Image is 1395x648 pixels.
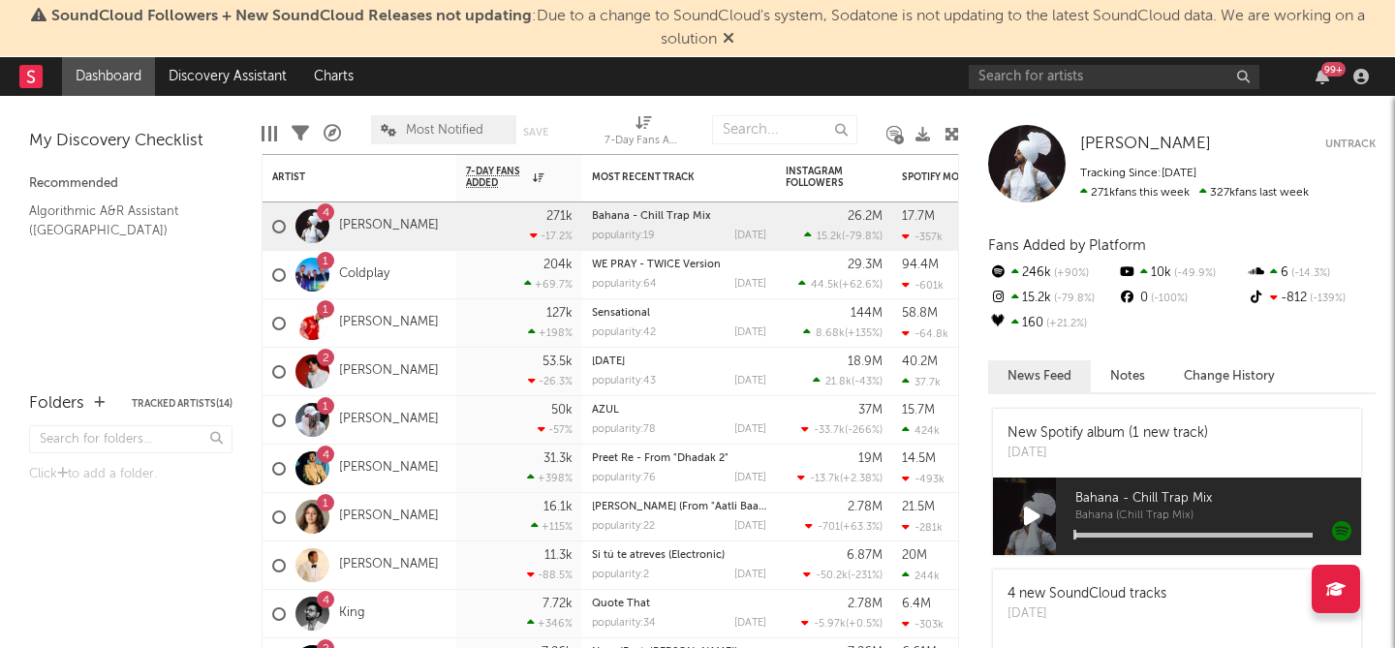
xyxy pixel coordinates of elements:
div: [DATE] [734,618,766,629]
a: [PERSON_NAME] [339,509,439,525]
div: popularity: 34 [592,618,656,629]
span: [PERSON_NAME] [1080,136,1211,152]
input: Search for folders... [29,425,232,453]
div: 244k [902,570,940,582]
div: 7-Day Fans Added (7-Day Fans Added) [604,106,682,162]
div: -812 [1247,286,1376,311]
div: 18.9M [848,355,883,368]
div: -493k [902,473,945,485]
span: -79.8 % [845,231,880,242]
div: popularity: 43 [592,376,656,386]
div: 31.3k [543,452,573,465]
div: Bahana - Chill Trap Mix [592,211,766,222]
div: ( ) [798,278,883,291]
span: 7-Day Fans Added [466,166,528,189]
div: 4 new SoundCloud tracks [1007,584,1166,604]
div: ( ) [803,569,883,581]
span: 44.5k [811,280,839,291]
div: popularity: 76 [592,473,656,483]
span: 271k fans this week [1080,187,1190,199]
div: 11.3k [544,549,573,562]
div: Artist [272,171,418,183]
div: 19M [858,452,883,465]
a: AZUL [592,405,619,416]
div: 10k [1117,261,1246,286]
div: popularity: 22 [592,521,655,532]
span: -231 % [851,571,880,581]
span: -5.97k [814,619,846,630]
span: 21.8k [825,377,852,387]
div: 271k [546,210,573,223]
div: Edit Columns [262,106,277,162]
div: 160 [988,311,1117,336]
div: +198 % [528,326,573,339]
a: [PERSON_NAME] (From "Aatli Baatmi Futlii") (Original Motion Picture Soundtrack) [592,502,999,512]
a: [PERSON_NAME] [339,460,439,477]
div: Preet Re - From "Dhadak 2" [592,453,766,464]
div: ( ) [805,520,883,533]
div: popularity: 64 [592,279,657,290]
div: -281k [902,521,943,534]
div: Quote That [592,599,766,609]
div: -26.3 % [528,375,573,387]
span: Most Notified [406,124,483,137]
div: [DATE] [734,521,766,532]
div: 6.4M [902,598,931,610]
div: AZUL [592,405,766,416]
button: Tracked Artists(14) [132,399,232,409]
span: 8.68k [816,328,845,339]
div: ( ) [804,230,883,242]
div: 2.78M [848,501,883,513]
a: [PERSON_NAME] [1080,135,1211,154]
div: ( ) [801,423,883,436]
div: +115 % [531,520,573,533]
a: [PERSON_NAME] [339,363,439,380]
div: -88.5 % [527,569,573,581]
button: Notes [1091,360,1164,392]
span: -139 % [1307,293,1346,304]
div: popularity: 19 [592,231,655,241]
span: -13.7k [810,474,840,484]
div: Jalim Savkar (From "Aatli Baatmi Futlii") (Original Motion Picture Soundtrack) [592,502,766,512]
div: -17.2 % [530,230,573,242]
div: 99 + [1321,62,1346,77]
div: Instagram Followers [786,166,853,189]
button: Untrack [1325,135,1376,154]
div: 14.5M [902,452,936,465]
div: ( ) [813,375,883,387]
span: +135 % [848,328,880,339]
div: A&R Pipeline [324,106,341,162]
div: [DATE] [734,327,766,338]
div: ( ) [797,472,883,484]
div: 0 [1117,286,1246,311]
div: popularity: 42 [592,327,656,338]
span: +90 % [1051,268,1089,279]
div: -64.8k [902,327,948,340]
div: 29.3M [848,259,883,271]
input: Search... [712,115,857,144]
span: : Due to a change to SoundCloud's system, Sodatone is not updating to the latest SoundCloud data.... [51,9,1365,47]
div: popularity: 2 [592,570,649,580]
div: 15.7M [902,404,935,417]
div: 40.2M [902,355,938,368]
div: 424k [902,424,940,437]
div: ( ) [801,617,883,630]
span: Bahana (Chill Trap Mix) [1075,510,1361,522]
div: 21.5M [902,501,935,513]
span: -79.8 % [1051,293,1095,304]
div: 26.2M [848,210,883,223]
span: -701 [818,522,840,533]
div: Folders [29,392,84,416]
div: Si tú te atreves (Electronic) [592,550,766,561]
div: [DATE] [734,473,766,483]
div: 7.72k [542,598,573,610]
div: 6 [1247,261,1376,286]
span: SoundCloud Followers + New SoundCloud Releases not updating [51,9,532,24]
div: Filters [292,106,309,162]
div: 2.78M [848,598,883,610]
div: 17.7M [902,210,935,223]
div: 94.4M [902,259,939,271]
a: Algorithmic A&R Assistant ([GEOGRAPHIC_DATA]) [29,201,213,240]
div: +346 % [527,617,573,630]
div: -57 % [538,423,573,436]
